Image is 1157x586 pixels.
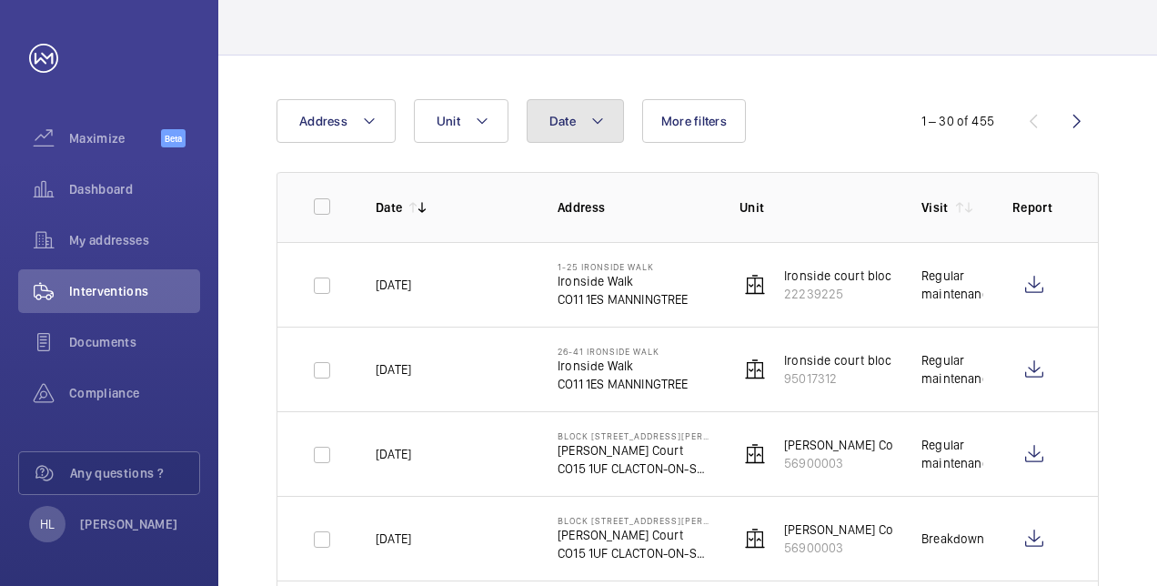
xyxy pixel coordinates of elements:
[558,261,689,272] p: 1-25 Ironside Walk
[376,360,411,379] p: [DATE]
[558,526,710,544] p: [PERSON_NAME] Court
[661,114,727,128] span: More filters
[558,198,710,217] p: Address
[784,369,933,388] p: 95017312
[277,99,396,143] button: Address
[376,198,402,217] p: Date
[558,430,710,441] p: Block [STREET_ADDRESS][PERSON_NAME]
[784,285,925,303] p: 22239225
[784,267,925,285] p: Ironside court block 1-27
[558,515,710,526] p: Block [STREET_ADDRESS][PERSON_NAME]
[558,544,710,562] p: CO15 1UF CLACTON-ON-SEA
[784,454,910,472] p: 56900003
[558,290,689,308] p: CO11 1ES MANNINGTREE
[437,114,460,128] span: Unit
[69,282,200,300] span: Interventions
[558,460,710,478] p: CO15 1UF CLACTON-ON-SEA
[161,129,186,147] span: Beta
[549,114,576,128] span: Date
[744,528,766,550] img: elevator.svg
[299,114,347,128] span: Address
[69,180,200,198] span: Dashboard
[376,445,411,463] p: [DATE]
[744,359,766,380] img: elevator.svg
[1012,198,1061,217] p: Report
[642,99,746,143] button: More filters
[80,515,178,533] p: [PERSON_NAME]
[558,346,689,357] p: 26-41 Ironside Walk
[921,530,983,548] div: Breakdown
[744,274,766,296] img: elevator.svg
[376,530,411,548] p: [DATE]
[558,272,689,290] p: Ironside Walk
[921,112,994,130] div: 1 – 30 of 455
[784,520,910,539] p: [PERSON_NAME] Court
[527,99,624,143] button: Date
[69,384,200,402] span: Compliance
[69,231,200,249] span: My addresses
[921,436,983,472] div: Regular maintenance
[558,375,689,393] p: CO11 1ES MANNINGTREE
[558,357,689,375] p: Ironside Walk
[40,515,55,533] p: HL
[739,198,892,217] p: Unit
[376,276,411,294] p: [DATE]
[784,539,910,557] p: 56900003
[784,351,933,369] p: Ironside court block 26-41
[921,198,949,217] p: Visit
[921,267,983,303] div: Regular maintenance
[70,464,199,482] span: Any questions ?
[69,129,161,147] span: Maximize
[921,351,983,388] div: Regular maintenance
[414,99,508,143] button: Unit
[784,436,910,454] p: [PERSON_NAME] Court
[69,333,200,351] span: Documents
[744,443,766,465] img: elevator.svg
[558,441,710,460] p: [PERSON_NAME] Court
